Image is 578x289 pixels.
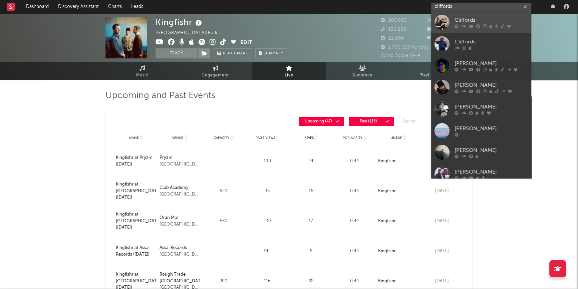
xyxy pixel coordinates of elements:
[431,163,531,185] a: [PERSON_NAME]
[422,248,462,255] div: [DATE]
[455,168,528,176] div: [PERSON_NAME]
[381,27,406,32] span: 136,200
[105,92,215,100] span: Upcoming and Past Events
[285,71,293,79] span: Live
[427,27,450,32] span: 28,200
[455,59,528,67] div: [PERSON_NAME]
[455,38,528,46] div: Cliffords
[247,218,287,225] div: 299
[256,136,275,140] span: Page Views
[156,29,225,37] div: [GEOGRAPHIC_DATA] | Folk
[160,185,200,191] div: Club Academy
[160,155,200,161] a: Pryzm
[334,158,375,165] div: 0.44
[390,136,402,140] span: Lineup
[247,248,287,255] div: 142
[334,248,375,255] div: 0.44
[378,249,396,253] a: Kingfishr
[116,155,156,168] div: Kingfishr at Pryzm ([DATE])
[381,36,404,41] span: 22,000
[203,278,244,285] div: 200
[291,248,331,255] div: 6
[223,50,248,58] span: Benchmark
[422,218,462,225] div: [DATE]
[422,158,462,165] div: [DATE]
[203,248,244,255] div: -
[381,53,420,58] span: Jump Score: 84.4
[299,117,344,126] button: Upcoming(47)
[203,158,244,165] div: -
[105,62,179,80] a: Music
[203,218,244,225] div: 550
[378,159,396,163] a: Kingfishr
[156,48,197,58] button: Track
[116,211,156,231] a: Kingfishr at [GEOGRAPHIC_DATA] ([DATE])
[129,136,139,140] span: Name
[431,33,531,55] a: Cliffords
[160,191,200,198] div: [GEOGRAPHIC_DATA], [GEOGRAPHIC_DATA]
[214,48,252,58] a: Benchmark
[378,279,396,283] a: Kingfishr
[136,71,149,79] span: Music
[214,136,229,140] span: Capacity
[422,188,462,195] div: [DATE]
[304,136,314,140] span: RSVPs
[116,245,156,258] a: Kingfishr at Assai Records ([DATE])
[381,45,451,50] span: 1,700,528 Monthly Listeners
[264,52,283,55] span: Summary
[179,62,252,80] a: Engagement
[427,36,446,41] span: 2,129
[431,141,531,163] a: [PERSON_NAME]
[247,188,287,195] div: 95
[291,278,331,285] div: 22
[378,189,396,193] a: Kingfishr
[399,62,473,80] a: Playlists/Charts
[202,71,229,79] span: Engagement
[240,39,252,47] button: Edit
[431,11,531,33] a: Cliffords
[203,188,244,195] div: 620
[455,81,528,89] div: [PERSON_NAME]
[399,117,466,126] input: Search...
[291,158,331,165] div: 24
[160,245,200,251] a: Assai Records
[247,278,287,285] div: 116
[378,219,396,223] strong: Kingfishr
[160,251,200,258] div: [GEOGRAPHIC_DATA], [GEOGRAPHIC_DATA]
[381,18,407,23] span: 205,665
[160,215,200,221] a: Oran Mor
[291,218,331,225] div: 17
[334,218,375,225] div: 0.44
[252,62,326,80] a: Live
[352,71,373,79] span: Audience
[455,124,528,132] div: [PERSON_NAME]
[160,221,200,228] div: [GEOGRAPHIC_DATA], [GEOGRAPHIC_DATA]
[291,188,331,195] div: 16
[116,181,156,201] a: Kingfishr at [GEOGRAPHIC_DATA] ([DATE])
[455,146,528,154] div: [PERSON_NAME]
[255,48,287,58] button: Summary
[431,55,531,76] a: [PERSON_NAME]
[156,17,204,28] div: Kingfishr
[334,278,375,285] div: 0.44
[343,136,362,140] span: Popularity
[160,161,200,168] div: [GEOGRAPHIC_DATA], [GEOGRAPHIC_DATA]
[431,98,531,120] a: [PERSON_NAME]
[334,188,375,195] div: 0.44
[455,16,528,24] div: Cliffords
[160,271,200,284] a: Rough Trade [GEOGRAPHIC_DATA]
[431,76,531,98] a: [PERSON_NAME]
[172,136,183,140] span: Venue
[247,158,287,165] div: 190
